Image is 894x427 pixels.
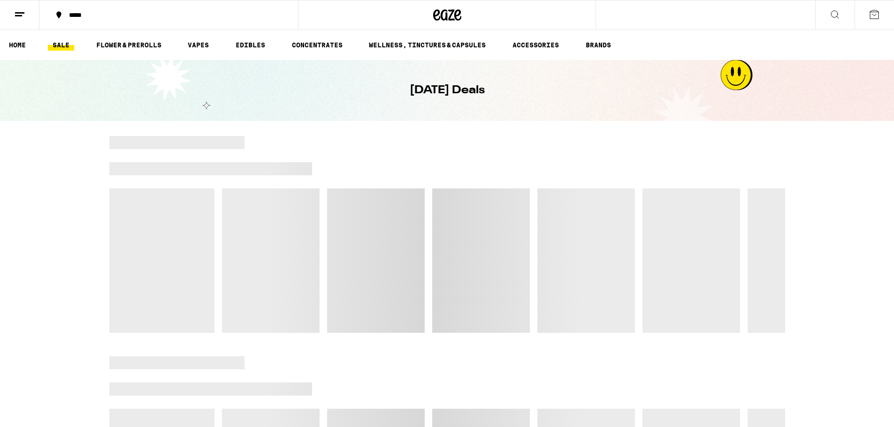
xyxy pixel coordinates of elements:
a: SALE [48,39,74,51]
a: VAPES [183,39,214,51]
a: HOME [4,39,31,51]
a: ACCESSORIES [508,39,564,51]
a: EDIBLES [231,39,270,51]
a: BRANDS [581,39,616,51]
a: WELLNESS, TINCTURES & CAPSULES [364,39,490,51]
a: FLOWER & PREROLLS [92,39,166,51]
a: CONCENTRATES [287,39,347,51]
h1: [DATE] Deals [410,82,485,98]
